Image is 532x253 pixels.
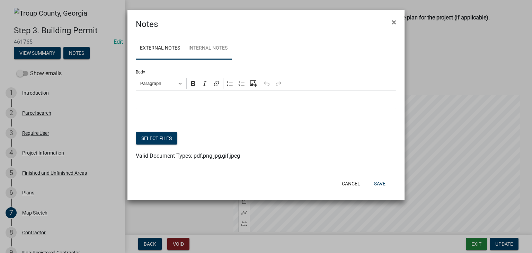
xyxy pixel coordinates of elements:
[392,17,396,27] span: ×
[136,152,240,159] span: Valid Document Types: pdf,png,jpg,gif,jpeg
[184,37,232,60] a: Internal Notes
[136,77,396,90] div: Editor toolbar
[386,12,402,32] button: Close
[137,78,185,89] button: Paragraph, Heading
[336,177,366,190] button: Cancel
[369,177,391,190] button: Save
[136,18,158,30] h4: Notes
[140,79,176,88] span: Paragraph
[136,132,177,145] button: Select files
[136,90,396,109] div: Editor editing area: main. Press Alt+0 for help.
[136,37,184,60] a: External Notes
[136,70,145,74] label: Body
